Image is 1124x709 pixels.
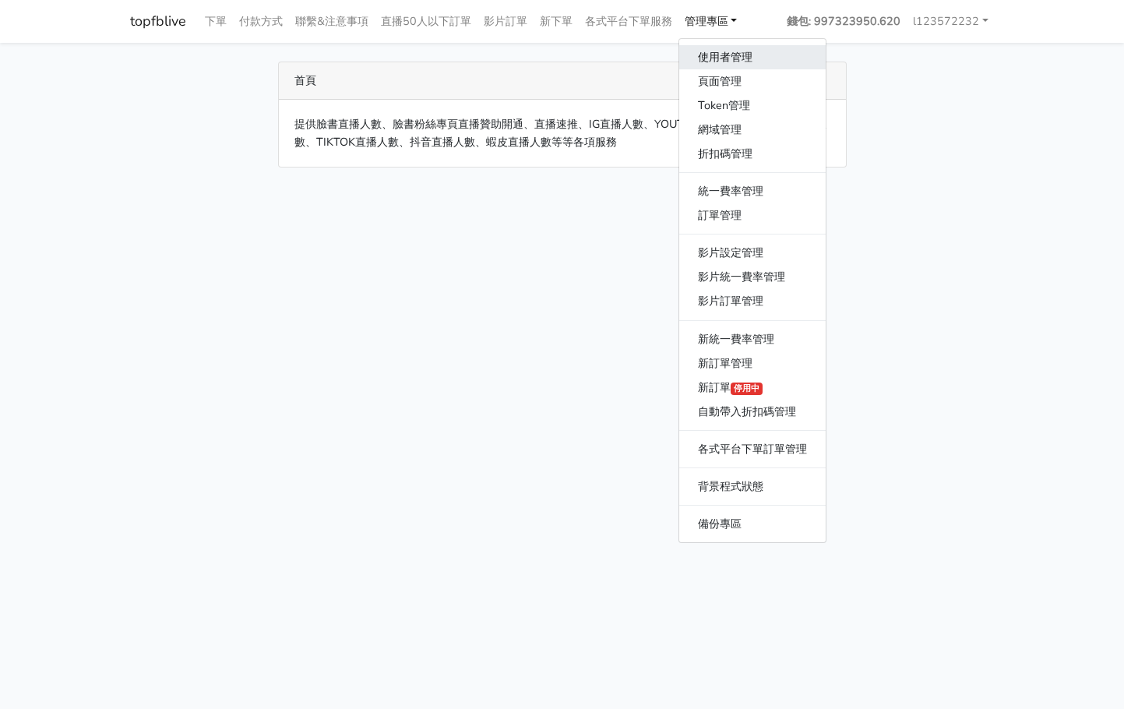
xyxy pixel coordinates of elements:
[679,93,826,118] a: Token管理
[679,327,826,351] a: 新統一費率管理
[679,351,826,376] a: 新訂單管理
[679,474,826,499] a: 背景程式狀態
[279,100,846,167] div: 提供臉書直播人數、臉書粉絲專頁直播贊助開通、直播速推、IG直播人數、YOUTUBE直播人數、Twitch直播人數、TIKTOK直播人數、抖音直播人數、蝦皮直播人數等等各項服務
[731,383,763,395] span: 停用中
[907,6,995,37] a: l123572232
[199,6,233,37] a: 下單
[375,6,477,37] a: 直播50人以下訂單
[289,6,375,37] a: 聯繫&注意事項
[679,203,826,228] a: 訂單管理
[678,6,744,37] a: 管理專區
[579,6,678,37] a: 各式平台下單服務
[534,6,579,37] a: 新下單
[679,400,826,424] a: 自動帶入折扣碼管理
[679,179,826,203] a: 統一費率管理
[477,6,534,37] a: 影片訂單
[679,45,826,69] a: 使用者管理
[679,437,826,461] a: 各式平台下單訂單管理
[233,6,289,37] a: 付款方式
[679,512,826,536] a: 備份專區
[787,13,900,29] strong: 錢包: 997323950.620
[780,6,907,37] a: 錢包: 997323950.620
[130,6,186,37] a: topfblive
[679,289,826,313] a: 影片訂單管理
[679,376,826,400] a: 新訂單停用中
[679,265,826,289] a: 影片統一費率管理
[679,118,826,142] a: 網域管理
[279,62,846,100] div: 首頁
[679,241,826,265] a: 影片設定管理
[679,142,826,166] a: 折扣碼管理
[679,69,826,93] a: 頁面管理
